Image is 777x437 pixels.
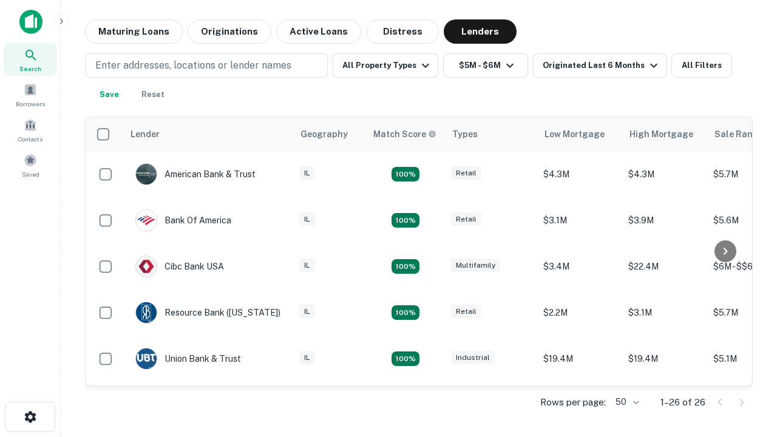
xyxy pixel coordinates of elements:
[18,134,42,144] span: Contacts
[4,43,57,76] a: Search
[533,53,667,78] button: Originated Last 6 Months
[188,19,271,44] button: Originations
[19,10,42,34] img: capitalize-icon.png
[135,348,241,370] div: Union Bank & Trust
[95,58,291,73] p: Enter addresses, locations or lender names
[392,213,419,228] div: Matching Properties: 4, hasApolloMatch: undefined
[451,351,495,365] div: Industrial
[540,395,606,410] p: Rows per page:
[451,212,481,226] div: Retail
[299,166,315,180] div: IL
[123,117,293,151] th: Lender
[537,151,622,197] td: $4.3M
[136,348,157,369] img: picture
[622,151,707,197] td: $4.3M
[622,243,707,290] td: $22.4M
[444,19,517,44] button: Lenders
[537,336,622,382] td: $19.4M
[22,169,39,179] span: Saved
[373,127,436,141] div: Capitalize uses an advanced AI algorithm to match your search with the best lender. The match sco...
[545,127,605,141] div: Low Mortgage
[660,395,705,410] p: 1–26 of 26
[451,166,481,180] div: Retail
[716,340,777,398] iframe: Chat Widget
[392,305,419,320] div: Matching Properties: 4, hasApolloMatch: undefined
[4,113,57,146] a: Contacts
[451,259,500,273] div: Multifamily
[671,53,732,78] button: All Filters
[537,117,622,151] th: Low Mortgage
[537,243,622,290] td: $3.4M
[611,393,641,411] div: 50
[622,382,707,428] td: $4M
[299,351,315,365] div: IL
[136,210,157,231] img: picture
[131,127,160,141] div: Lender
[85,53,328,78] button: Enter addresses, locations or lender names
[622,197,707,243] td: $3.9M
[136,302,157,323] img: picture
[537,197,622,243] td: $3.1M
[16,99,45,109] span: Borrowers
[136,256,157,277] img: picture
[366,19,439,44] button: Distress
[443,53,528,78] button: $5M - $6M
[333,53,438,78] button: All Property Types
[135,302,280,324] div: Resource Bank ([US_STATE])
[622,336,707,382] td: $19.4M
[136,164,157,185] img: picture
[90,83,129,107] button: Save your search to get updates of matches that match your search criteria.
[452,127,478,141] div: Types
[373,127,434,141] h6: Match Score
[276,19,361,44] button: Active Loans
[629,127,693,141] div: High Mortgage
[299,259,315,273] div: IL
[537,382,622,428] td: $4M
[622,117,707,151] th: High Mortgage
[392,351,419,366] div: Matching Properties: 4, hasApolloMatch: undefined
[4,78,57,111] a: Borrowers
[299,212,315,226] div: IL
[135,256,224,277] div: Cibc Bank USA
[293,117,366,151] th: Geography
[622,290,707,336] td: $3.1M
[543,58,661,73] div: Originated Last 6 Months
[134,83,172,107] button: Reset
[135,209,231,231] div: Bank Of America
[300,127,348,141] div: Geography
[537,290,622,336] td: $2.2M
[392,167,419,181] div: Matching Properties: 7, hasApolloMatch: undefined
[299,305,315,319] div: IL
[4,149,57,181] a: Saved
[135,163,256,185] div: American Bank & Trust
[451,305,481,319] div: Retail
[445,117,537,151] th: Types
[366,117,445,151] th: Capitalize uses an advanced AI algorithm to match your search with the best lender. The match sco...
[19,64,41,73] span: Search
[392,259,419,274] div: Matching Properties: 4, hasApolloMatch: undefined
[85,19,183,44] button: Maturing Loans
